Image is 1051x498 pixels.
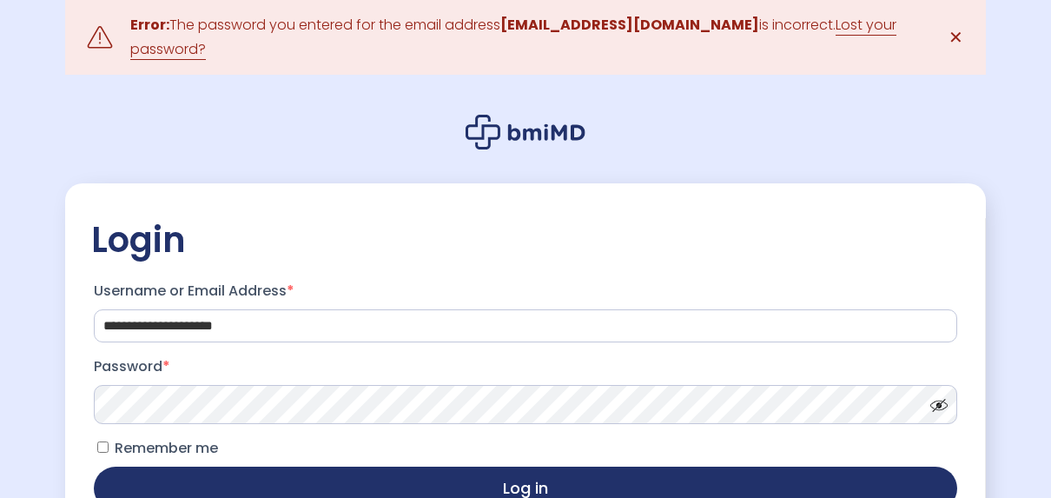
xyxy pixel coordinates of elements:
[949,25,963,50] span: ✕
[500,15,759,35] strong: [EMAIL_ADDRESS][DOMAIN_NAME]
[97,442,109,453] input: Remember me
[94,277,957,305] label: Username or Email Address
[115,438,218,458] span: Remember me
[938,20,973,55] a: ✕
[130,13,921,62] div: The password you entered for the email address is incorrect.
[94,353,957,381] label: Password
[130,15,169,35] strong: Error:
[91,218,960,262] h2: Login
